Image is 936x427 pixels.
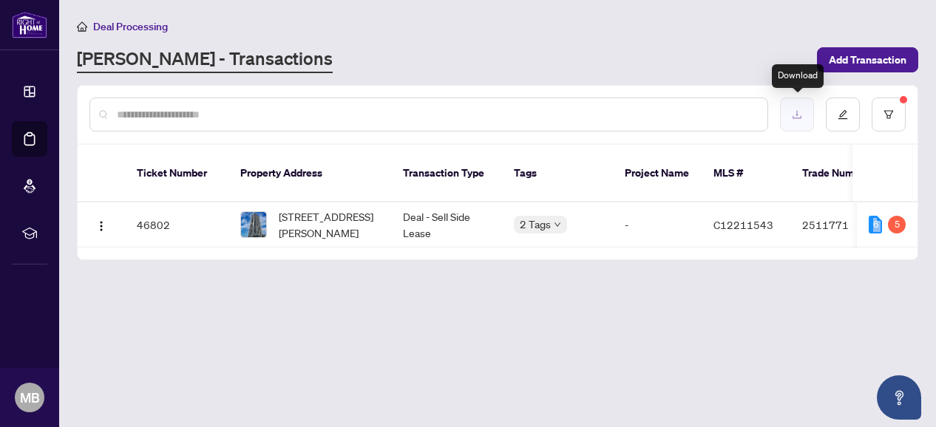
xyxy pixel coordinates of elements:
[12,11,47,38] img: logo
[772,64,824,88] div: Download
[838,109,848,120] span: edit
[279,208,379,241] span: [STREET_ADDRESS][PERSON_NAME]
[20,387,40,408] span: MB
[554,221,561,228] span: down
[228,145,391,202] th: Property Address
[391,145,502,202] th: Transaction Type
[829,48,906,72] span: Add Transaction
[125,145,228,202] th: Ticket Number
[826,98,860,131] button: edit
[613,202,702,247] td: -
[872,98,906,131] button: filter
[888,216,906,233] div: 5
[520,216,551,233] span: 2 Tags
[790,145,894,202] th: Trade Number
[792,109,802,120] span: download
[877,375,921,420] button: Open asap
[93,20,168,33] span: Deal Processing
[884,109,894,120] span: filter
[502,145,613,202] th: Tags
[77,47,333,73] a: [PERSON_NAME] - Transactions
[391,202,502,247] td: Deal - Sell Side Lease
[89,213,113,236] button: Logo
[780,98,814,131] button: download
[817,47,918,72] button: Add Transaction
[77,21,87,32] span: home
[702,145,790,202] th: MLS #
[613,145,702,202] th: Project Name
[95,220,107,232] img: Logo
[125,202,228,247] td: 46802
[869,216,882,233] div: 6
[790,202,894,247] td: 2511771
[241,212,266,237] img: thumbnail-img
[713,218,773,231] span: C12211543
